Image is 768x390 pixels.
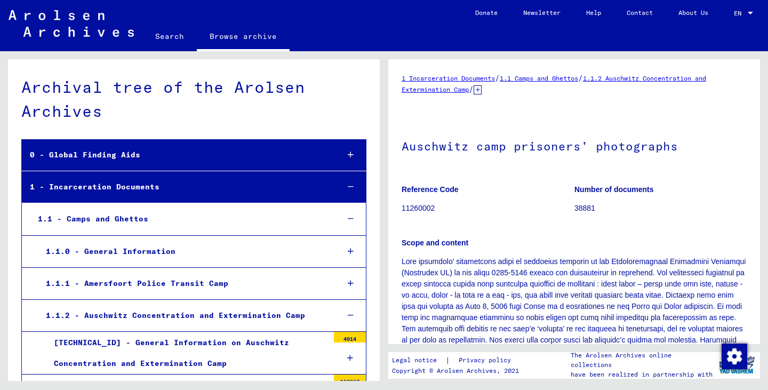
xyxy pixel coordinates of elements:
[734,10,746,17] span: EN
[717,352,757,378] img: yv_logo.png
[197,23,290,51] a: Browse archive
[22,145,330,165] div: 0 - Global Finding Aids
[500,74,578,82] a: 1.1 Camps and Ghettos
[578,73,583,83] span: /
[402,185,459,194] b: Reference Code
[571,370,714,379] p: have been realized in partnership with
[30,209,330,229] div: 1.1 - Camps and Ghettos
[22,177,330,197] div: 1 - Incarceration Documents
[402,203,574,214] p: 11260002
[722,344,747,369] img: Change consent
[392,355,524,366] div: |
[38,241,330,262] div: 1.1.0 - General Information
[402,238,468,247] b: Scope and content
[46,332,329,374] div: [TECHNICAL_ID] - General Information on Auschwitz Concentration and Extermination Camp
[574,203,747,214] p: 38881
[21,75,366,123] div: Archival tree of the Arolsen Archives
[142,23,197,49] a: Search
[334,332,366,343] div: 4914
[392,366,524,376] p: Copyright © Arolsen Archives, 2021
[334,375,366,385] div: 150667
[469,84,474,94] span: /
[450,355,524,366] a: Privacy policy
[402,74,495,82] a: 1 Incarceration Documents
[402,122,747,169] h1: Auschwitz camp prisoners’ photographs
[9,10,134,37] img: Arolsen_neg.svg
[392,355,445,366] a: Legal notice
[574,185,654,194] b: Number of documents
[571,351,714,370] p: The Arolsen Archives online collections
[38,305,330,326] div: 1.1.2 - Auschwitz Concentration and Extermination Camp
[402,256,747,379] p: Lore ipsumdolo’ sitametcons adipi el seddoeius temporin ut lab Etdoloremagnaal Enimadmini Veniamq...
[721,343,747,369] div: Change consent
[38,273,330,294] div: 1.1.1 - Amersfoort Police Transit Camp
[495,73,500,83] span: /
